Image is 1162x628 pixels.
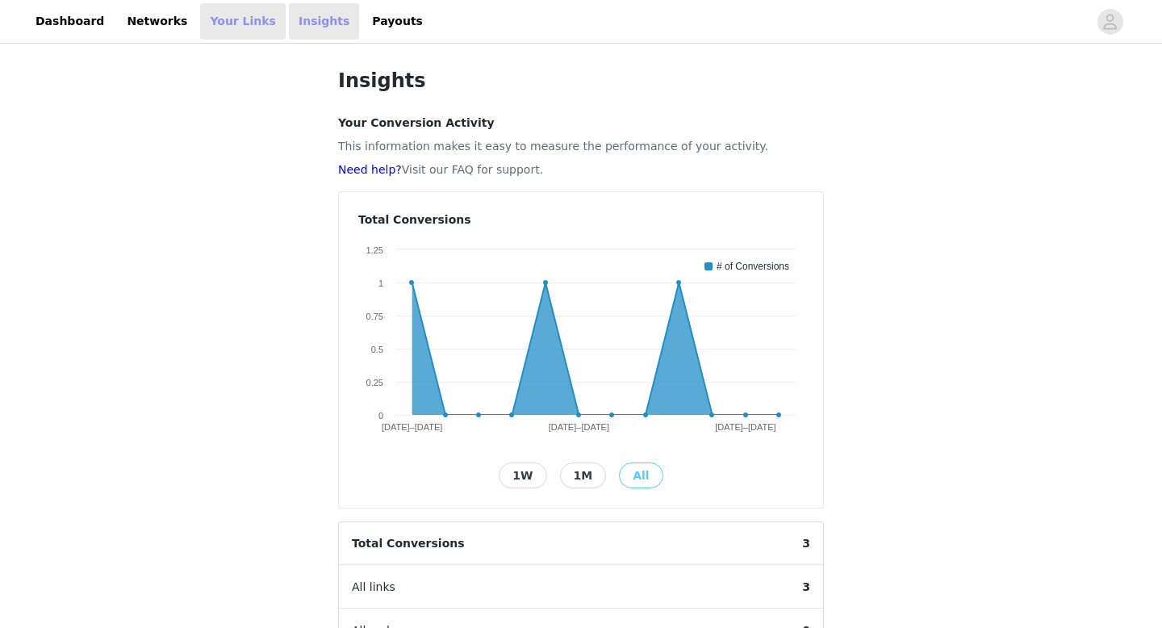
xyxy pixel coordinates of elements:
text: 0.25 [366,378,383,387]
button: All [619,463,663,488]
h4: Total Conversions [358,211,804,228]
a: Insights [289,3,359,40]
text: 0.5 [371,345,383,354]
text: 1.25 [366,245,383,255]
text: # of Conversions [717,261,789,272]
button: 1M [560,463,607,488]
a: Dashboard [26,3,114,40]
text: [DATE]–[DATE] [715,422,775,432]
text: 0.75 [366,312,383,321]
text: [DATE]–[DATE] [549,422,609,432]
text: [DATE]–[DATE] [382,422,442,432]
span: 3 [789,566,823,609]
span: 3 [789,522,823,565]
text: 1 [378,278,383,288]
p: Visit our FAQ for support. [338,161,824,178]
a: Need help? [338,163,402,176]
h4: Your Conversion Activity [338,115,824,132]
span: Total Conversions [339,522,478,565]
a: Your Links [200,3,286,40]
a: Networks [117,3,197,40]
a: Payouts [362,3,433,40]
p: This information makes it easy to measure the performance of your activity. [338,138,824,155]
span: All links [339,566,408,609]
button: 1W [499,463,546,488]
div: avatar [1102,9,1118,35]
h1: Insights [338,66,824,95]
text: 0 [378,411,383,421]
